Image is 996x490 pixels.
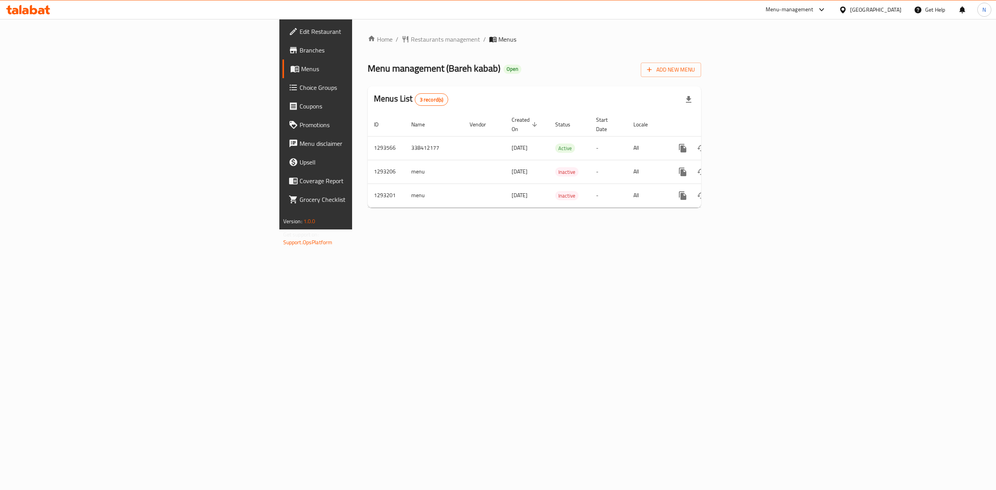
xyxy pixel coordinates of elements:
a: Promotions [282,115,446,134]
td: - [590,184,627,207]
span: Created On [512,115,540,134]
span: Menus [498,35,516,44]
span: 1.0.0 [303,216,316,226]
button: Add New Menu [641,63,701,77]
th: Actions [667,113,754,136]
li: / [483,35,486,44]
span: Promotions [300,120,440,129]
span: Open [503,66,521,72]
button: more [673,186,692,205]
div: Inactive [555,167,579,177]
nav: breadcrumb [368,35,701,44]
span: Start Date [596,115,618,134]
td: - [590,136,627,160]
a: Support.OpsPlatform [283,237,333,247]
div: Total records count [415,93,449,106]
span: Grocery Checklist [300,195,440,204]
span: Vendor [470,120,496,129]
span: Locale [633,120,658,129]
h2: Menus List [374,93,448,106]
span: Inactive [555,168,579,177]
span: Active [555,144,575,153]
button: more [673,139,692,157]
span: Upsell [300,157,440,167]
div: Export file [679,90,698,109]
a: Branches [282,41,446,59]
span: Coverage Report [300,176,440,185]
a: Grocery Checklist [282,190,446,209]
span: 3 record(s) [415,96,448,103]
span: Menu disclaimer [300,139,440,148]
td: - [590,160,627,184]
button: Change Status [692,186,711,205]
span: Name [411,120,435,129]
span: [DATE] [512,166,528,177]
span: N [982,5,986,14]
span: Status [555,120,580,129]
a: Menu disclaimer [282,134,446,153]
span: [DATE] [512,143,528,153]
button: Change Status [692,139,711,157]
span: Version: [283,216,302,226]
span: Add New Menu [647,65,695,75]
table: enhanced table [368,113,754,208]
td: All [627,136,667,160]
td: All [627,160,667,184]
button: more [673,163,692,181]
span: ID [374,120,389,129]
a: Coupons [282,97,446,115]
span: Get support on: [283,229,319,240]
span: Coupons [300,101,440,111]
div: [GEOGRAPHIC_DATA] [850,5,901,14]
button: Change Status [692,163,711,181]
span: Choice Groups [300,83,440,92]
div: Menu-management [766,5,814,14]
a: Coverage Report [282,171,446,190]
td: All [627,184,667,207]
a: Edit Restaurant [282,22,446,41]
span: [DATE] [512,190,528,200]
div: Open [503,65,521,74]
span: Menus [301,64,440,73]
span: Branches [300,45,440,55]
a: Upsell [282,153,446,171]
a: Menus [282,59,446,78]
span: Inactive [555,191,579,200]
a: Choice Groups [282,78,446,97]
span: Edit Restaurant [300,27,440,36]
